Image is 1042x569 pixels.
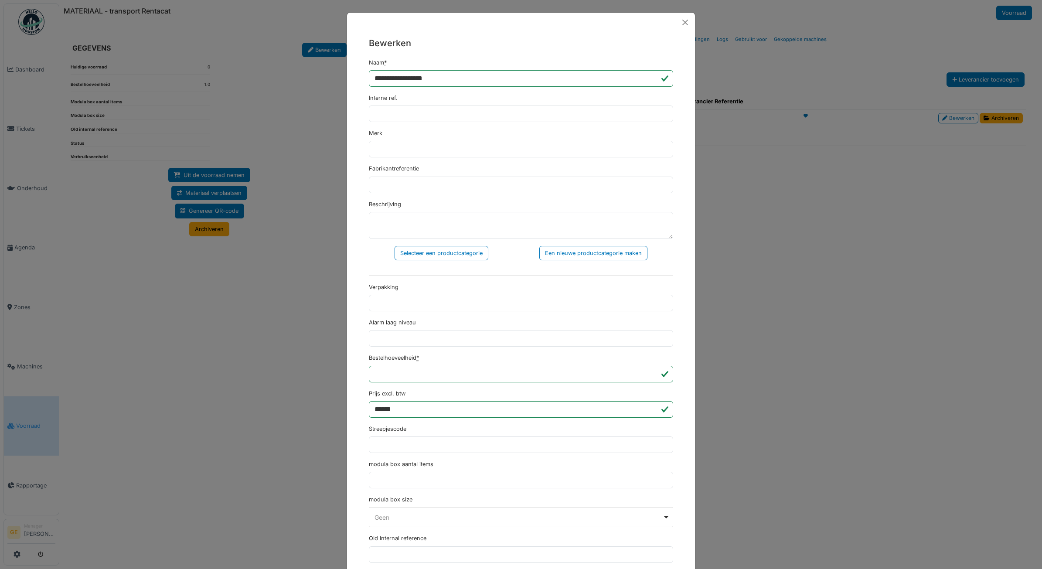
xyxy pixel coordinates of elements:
[395,246,488,260] div: Selecteer een productcategorie
[416,354,419,361] abbr: Verplicht
[369,534,426,542] label: Old internal reference
[369,129,382,137] label: Merk
[369,389,405,398] label: Prijs excl. btw
[369,354,419,362] label: Bestelhoeveelheid
[369,460,433,468] label: modula box aantal items
[679,16,691,29] button: Close
[369,318,416,327] label: Alarm laag niveau
[369,283,398,291] label: Verpakking
[369,58,387,67] label: Naam
[369,164,419,173] label: Fabrikantreferentie
[369,495,412,504] label: modula box size
[369,94,398,102] label: Interne ref.
[375,513,663,522] div: Geen
[384,59,387,66] abbr: Verplicht
[369,425,406,433] label: Streepjescode
[369,37,673,50] h5: Bewerken
[539,246,647,260] div: Een nieuwe productcategorie maken
[369,200,401,208] label: Beschrijving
